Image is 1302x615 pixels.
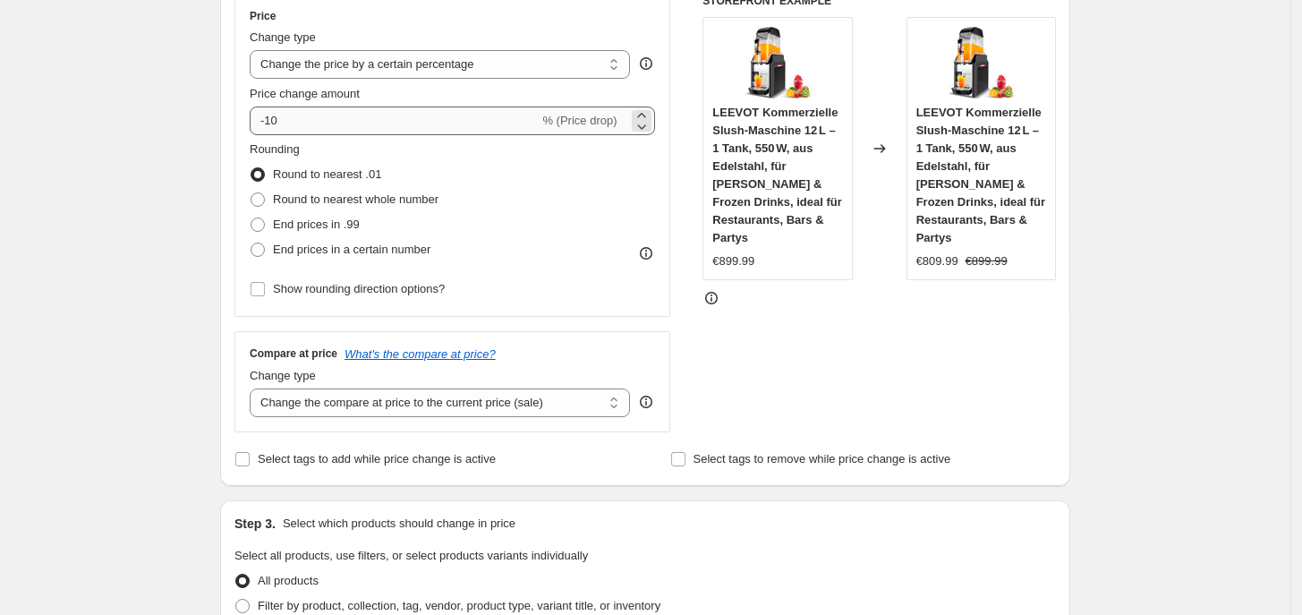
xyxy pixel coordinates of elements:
[273,243,430,256] span: End prices in a certain number
[258,452,496,466] span: Select tags to add while price change is active
[250,30,316,44] span: Change type
[250,142,300,156] span: Rounding
[234,515,276,533] h2: Step 3.
[250,369,316,382] span: Change type
[273,192,438,206] span: Round to nearest whole number
[250,87,360,100] span: Price change amount
[637,55,655,73] div: help
[273,167,381,181] span: Round to nearest .01
[712,106,841,244] span: LEEVOT Kommerzielle Slush-Maschine 12 L – 1 Tank, 550 W, aus Edelstahl, für [PERSON_NAME] & Froze...
[234,549,588,562] span: Select all products, use filters, or select products variants individually
[916,252,958,270] div: €809.99
[283,515,515,533] p: Select which products should change in price
[916,106,1045,244] span: LEEVOT Kommerzielle Slush-Maschine 12 L – 1 Tank, 550 W, aus Edelstahl, für [PERSON_NAME] & Froze...
[542,114,617,127] span: % (Price drop)
[742,27,813,98] img: 71N2kGGPAEL_80x.jpg
[250,346,337,361] h3: Compare at price
[712,252,754,270] div: €899.99
[273,282,445,295] span: Show rounding direction options?
[637,393,655,411] div: help
[345,347,496,361] button: What's the compare at price?
[250,9,276,23] h3: Price
[945,27,1017,98] img: 71N2kGGPAEL_80x.jpg
[258,574,319,587] span: All products
[250,107,539,135] input: -15
[966,252,1008,270] strike: €899.99
[258,599,660,612] span: Filter by product, collection, tag, vendor, product type, variant title, or inventory
[694,452,951,466] span: Select tags to remove while price change is active
[273,218,360,231] span: End prices in .99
